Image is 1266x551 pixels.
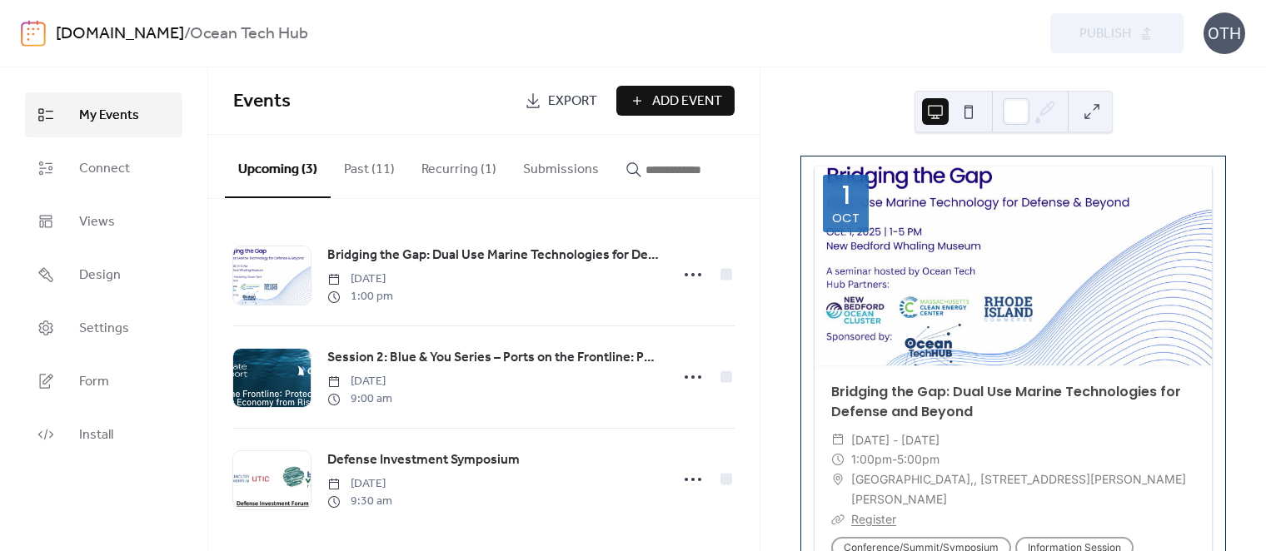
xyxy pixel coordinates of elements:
button: Submissions [510,135,612,196]
a: [DOMAIN_NAME] [56,18,184,50]
a: Install [25,412,182,457]
span: Connect [79,159,130,179]
a: Settings [25,305,182,350]
b: / [184,18,190,50]
span: [DATE] [327,475,392,493]
span: Export [548,92,597,112]
span: Design [79,266,121,285]
button: Upcoming (3) [225,135,331,198]
a: My Events [25,92,182,137]
span: 1:00 pm [327,288,393,305]
span: Views [79,212,115,232]
a: Views [25,199,182,244]
span: Form [79,372,109,392]
div: ​ [831,449,845,469]
a: Session 2: Blue & You Series – Ports on the Frontline: Protecting [US_STATE]’s Economy from Risin... [327,347,660,369]
a: Connect [25,146,182,191]
a: Design [25,252,182,297]
a: Export [512,86,610,116]
span: 5:00pm [897,449,940,469]
div: ​ [831,469,845,489]
span: 9:30 am [327,493,392,510]
button: Recurring (1) [408,135,510,196]
span: Bridging the Gap: Dual Use Marine Technologies for Defense and Beyond [327,246,660,266]
button: Add Event [616,86,735,116]
a: Register [851,512,896,526]
img: logo [21,20,46,47]
div: ​ [831,509,845,529]
div: OTH [1204,12,1245,54]
span: 1:00pm [851,449,892,469]
span: Session 2: Blue & You Series – Ports on the Frontline: Protecting [US_STATE]’s Economy from Risin... [327,348,660,368]
div: 1 [842,183,850,208]
span: [DATE] [327,373,392,390]
a: Bridging the Gap: Dual Use Marine Technologies for Defense and Beyond [327,245,660,266]
span: [DATE] [327,271,393,288]
a: Bridging the Gap: Dual Use Marine Technologies for Defense and Beyond [831,382,1181,421]
div: ​ [831,430,845,450]
a: Form [25,359,182,404]
span: - [892,449,897,469]
span: [GEOGRAPHIC_DATA],, [STREET_ADDRESS][PERSON_NAME][PERSON_NAME] [851,469,1195,509]
b: Ocean Tech Hub [190,18,308,50]
a: Defense Investment Symposium [327,449,520,471]
span: Install [79,425,113,445]
span: Events [233,83,291,120]
span: Defense Investment Symposium [327,450,520,470]
span: My Events [79,106,139,126]
div: Oct [832,211,860,224]
span: [DATE] - [DATE] [851,430,940,450]
span: Add Event [652,92,722,112]
span: Settings [79,319,129,339]
span: 9:00 am [327,390,392,408]
button: Past (11) [331,135,408,196]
